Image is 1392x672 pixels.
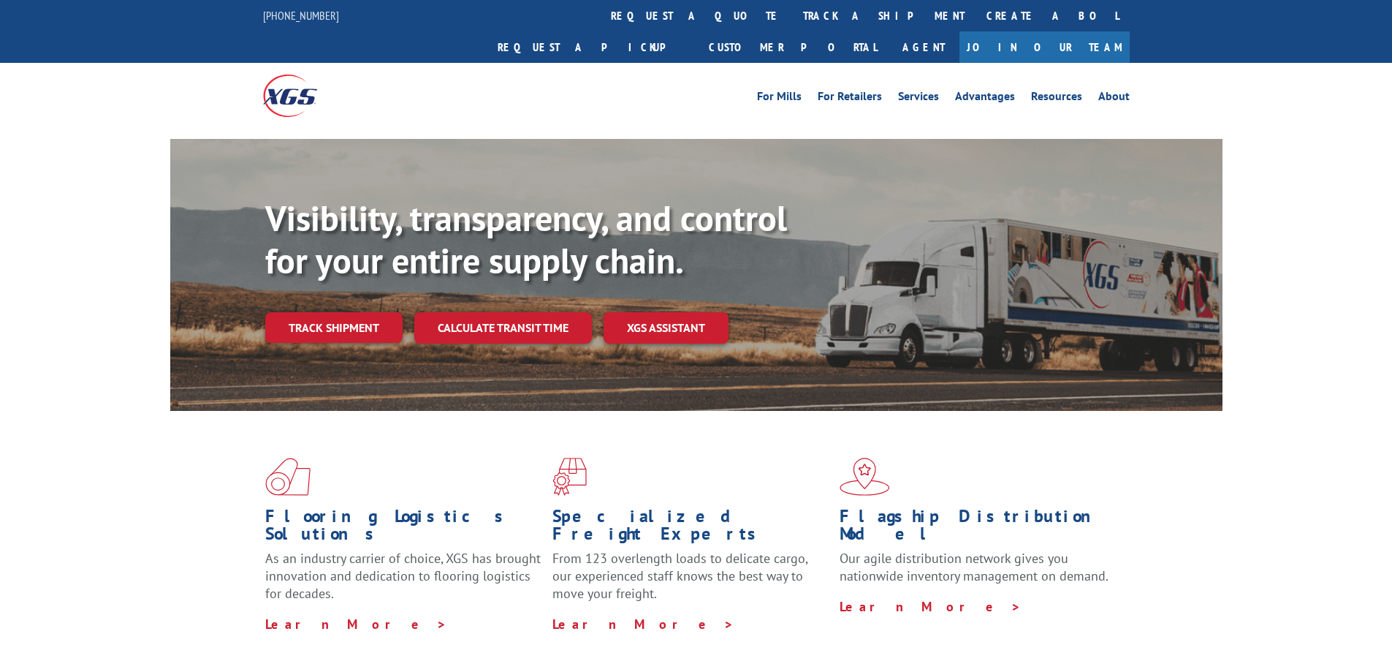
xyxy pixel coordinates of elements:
a: Track shipment [265,312,403,343]
p: From 123 overlength loads to delicate cargo, our experienced staff knows the best way to move you... [552,550,829,615]
a: [PHONE_NUMBER] [263,8,339,23]
span: As an industry carrier of choice, XGS has brought innovation and dedication to flooring logistics... [265,550,541,602]
a: For Mills [757,91,802,107]
a: Join Our Team [959,31,1130,63]
h1: Flagship Distribution Model [840,507,1116,550]
span: Our agile distribution network gives you nationwide inventory management on demand. [840,550,1108,584]
a: Calculate transit time [414,312,592,344]
a: Resources [1031,91,1082,107]
a: About [1098,91,1130,107]
a: Request a pickup [487,31,698,63]
a: Advantages [955,91,1015,107]
h1: Flooring Logistics Solutions [265,507,541,550]
a: XGS ASSISTANT [604,312,729,344]
a: Customer Portal [698,31,888,63]
img: xgs-icon-total-supply-chain-intelligence-red [265,458,311,496]
h1: Specialized Freight Experts [552,507,829,550]
a: Agent [888,31,959,63]
a: Learn More > [840,598,1022,615]
b: Visibility, transparency, and control for your entire supply chain. [265,195,787,283]
img: xgs-icon-flagship-distribution-model-red [840,458,890,496]
a: Learn More > [265,616,447,633]
a: Services [898,91,939,107]
img: xgs-icon-focused-on-flooring-red [552,458,587,496]
a: Learn More > [552,616,734,633]
a: For Retailers [818,91,882,107]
